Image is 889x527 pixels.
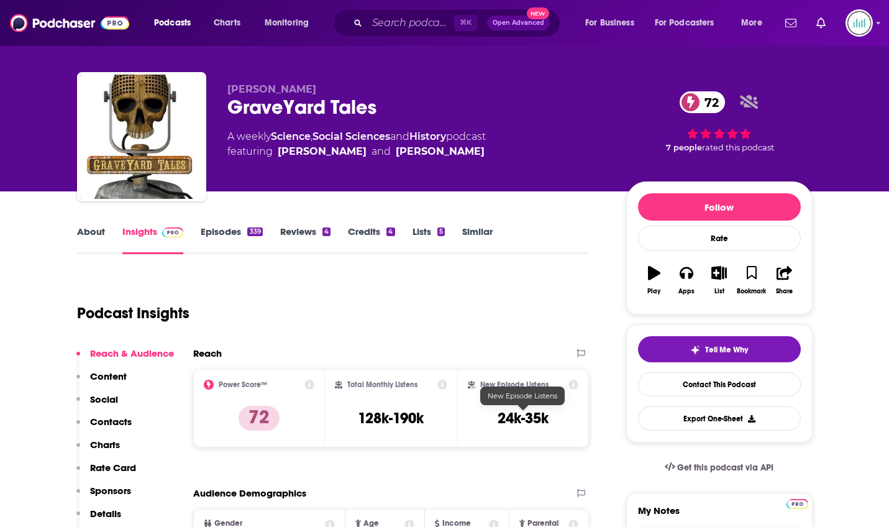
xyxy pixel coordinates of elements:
span: featuring [227,144,486,159]
p: 72 [239,406,280,431]
img: Podchaser - Follow, Share and Rate Podcasts [10,11,129,35]
span: Podcasts [154,14,191,32]
a: Reviews4 [280,226,331,254]
p: Details [90,508,121,520]
span: rated this podcast [702,143,774,152]
span: Monitoring [265,14,309,32]
span: ⌘ K [454,15,477,31]
h2: Total Monthly Listens [347,380,417,389]
span: and [372,144,391,159]
a: Similar [462,226,493,254]
p: Content [90,370,127,382]
button: Share [768,258,800,303]
button: Sponsors [76,485,131,508]
span: and [390,131,409,142]
a: Adam Zero [278,144,367,159]
button: Rate Card [76,462,136,485]
button: Reach & Audience [76,347,174,370]
span: Get this podcast via API [677,462,773,473]
button: Apps [670,258,703,303]
a: Show notifications dropdown [780,12,801,34]
div: A weekly podcast [227,129,486,159]
button: tell me why sparkleTell Me Why [638,336,801,362]
a: About [77,226,105,254]
span: For Podcasters [655,14,714,32]
div: 5 [437,227,445,236]
div: 4 [386,227,394,236]
button: open menu [145,13,207,33]
span: 72 [692,91,725,113]
img: GraveYard Tales [80,75,204,199]
button: Contacts [76,416,132,439]
img: Podchaser Pro [162,227,184,237]
button: List [703,258,735,303]
button: Follow [638,193,801,221]
a: Social Sciences [312,131,390,142]
span: [PERSON_NAME] [227,83,316,95]
a: Contact This Podcast [638,372,801,396]
input: Search podcasts, credits, & more... [367,13,454,33]
button: open menu [647,13,732,33]
a: Lists5 [413,226,445,254]
span: Charts [214,14,240,32]
div: Share [776,288,793,295]
a: History [409,131,446,142]
span: 7 people [666,143,702,152]
button: Charts [76,439,120,462]
a: 72 [680,91,725,113]
span: Open Advanced [493,20,544,26]
a: Matt Rudolph [396,144,485,159]
button: open menu [256,13,325,33]
a: Episodes339 [201,226,262,254]
div: Bookmark [737,288,766,295]
p: Reach & Audience [90,347,174,359]
span: Logged in as podglomerate [846,9,873,37]
a: Credits4 [348,226,394,254]
p: Sponsors [90,485,131,497]
div: 72 7 peoplerated this podcast [626,83,813,160]
button: Open AdvancedNew [487,16,550,30]
div: List [714,288,724,295]
p: Contacts [90,416,132,428]
span: , [311,131,312,142]
a: InsightsPodchaser Pro [122,226,184,254]
h2: Power Score™ [219,380,267,389]
span: New Episode Listens [488,392,557,400]
p: Social [90,393,118,405]
div: Apps [678,288,695,295]
h2: Reach [193,347,222,359]
button: Content [76,370,127,393]
a: Get this podcast via API [655,452,784,483]
h2: New Episode Listens [480,380,549,389]
button: Show profile menu [846,9,873,37]
span: New [527,7,549,19]
a: Show notifications dropdown [811,12,831,34]
a: Pro website [786,497,808,509]
button: Export One-Sheet [638,406,801,431]
div: Search podcasts, credits, & more... [345,9,572,37]
a: Charts [206,13,248,33]
div: 4 [322,227,331,236]
h2: Audience Demographics [193,487,306,499]
label: My Notes [638,505,801,526]
h1: Podcast Insights [77,304,189,323]
a: Science [271,131,311,142]
img: tell me why sparkle [690,345,700,355]
button: open menu [732,13,778,33]
h3: 24k-35k [498,409,549,428]
p: Charts [90,439,120,451]
div: 339 [247,227,262,236]
img: User Profile [846,9,873,37]
p: Rate Card [90,462,136,474]
h3: 128k-190k [358,409,424,428]
span: More [741,14,762,32]
span: For Business [585,14,634,32]
button: Play [638,258,670,303]
div: Play [647,288,660,295]
div: Rate [638,226,801,251]
button: open menu [577,13,650,33]
span: Tell Me Why [705,345,748,355]
img: Podchaser Pro [786,499,808,509]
